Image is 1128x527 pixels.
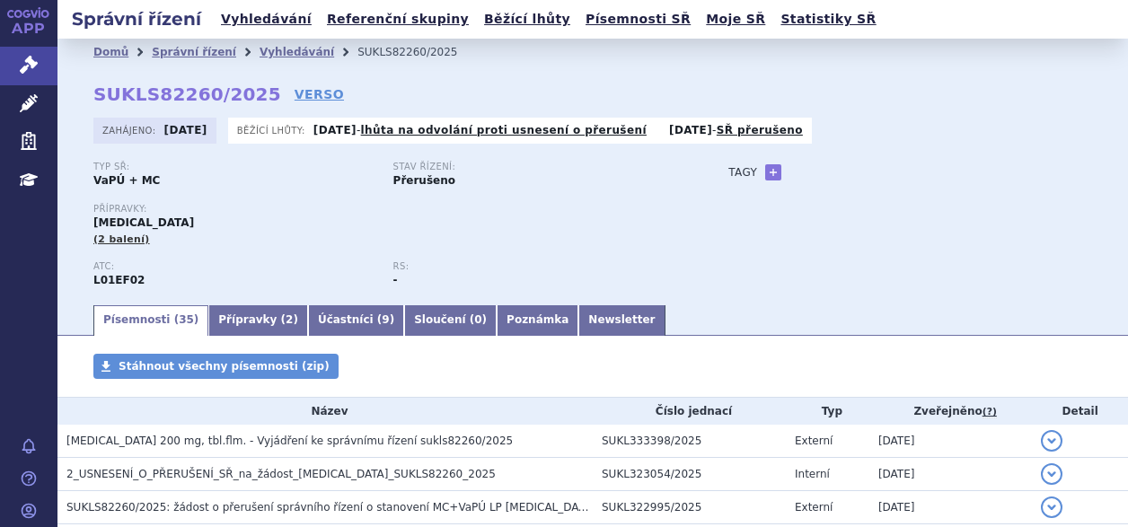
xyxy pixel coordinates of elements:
a: Stáhnout všechny písemnosti (zip) [93,354,339,379]
li: SUKLS82260/2025 [357,39,480,66]
span: 9 [382,313,389,326]
a: VERSO [295,85,344,103]
strong: [DATE] [313,124,357,136]
p: Přípravky: [93,204,692,215]
span: KISQALI 200 mg, tbl.flm. - Vyjádření ke správnímu řízení sukls82260/2025 [66,435,513,447]
a: Statistiky SŘ [775,7,881,31]
a: Správní řízení [152,46,236,58]
a: Běžící lhůty [479,7,576,31]
td: [DATE] [869,425,1033,458]
a: Domů [93,46,128,58]
a: Referenční skupiny [322,7,474,31]
a: Sloučení (0) [404,305,497,336]
strong: [DATE] [164,124,207,136]
span: Stáhnout všechny písemnosti (zip) [119,360,330,373]
td: SUKL333398/2025 [593,425,786,458]
a: Účastníci (9) [308,305,404,336]
td: [DATE] [869,491,1033,524]
span: 35 [179,313,194,326]
a: + [765,164,781,180]
span: (2 balení) [93,233,150,245]
span: 2_USNESENÍ_O_PŘERUŠENÍ_SŘ_na_žádost_KISQALI_SUKLS82260_2025 [66,468,496,480]
td: [DATE] [869,458,1033,491]
strong: VaPÚ + MC [93,174,160,187]
strong: RIBOCIKLIB [93,274,145,286]
a: Vyhledávání [260,46,334,58]
a: Vyhledávání [216,7,317,31]
th: Název [57,398,593,425]
span: Běžící lhůty: [237,123,309,137]
p: Stav řízení: [393,162,675,172]
p: - [313,123,647,137]
strong: Přerušeno [393,174,455,187]
p: Typ SŘ: [93,162,375,172]
th: Zveřejněno [869,398,1033,425]
abbr: (?) [983,406,997,418]
button: detail [1041,463,1062,485]
th: Detail [1032,398,1128,425]
button: detail [1041,430,1062,452]
strong: - [393,274,398,286]
th: Číslo jednací [593,398,786,425]
strong: [DATE] [669,124,712,136]
span: Externí [795,501,833,514]
span: SUKLS82260/2025: žádost o přerušení správního řízení o stanovení MC+VaPÚ LP Kisqali [66,501,595,514]
td: SUKL323054/2025 [593,458,786,491]
a: Poznámka [497,305,578,336]
td: SUKL322995/2025 [593,491,786,524]
a: Newsletter [578,305,665,336]
a: Písemnosti (35) [93,305,208,336]
p: ATC: [93,261,375,272]
span: 0 [474,313,481,326]
span: Zahájeno: [102,123,159,137]
p: RS: [393,261,675,272]
p: - [669,123,803,137]
a: lhůta na odvolání proti usnesení o přerušení [361,124,647,136]
th: Typ [786,398,869,425]
a: Přípravky (2) [208,305,308,336]
span: 2 [286,313,293,326]
strong: SUKLS82260/2025 [93,83,281,105]
span: [MEDICAL_DATA] [93,216,194,229]
span: Interní [795,468,830,480]
a: Písemnosti SŘ [580,7,696,31]
a: SŘ přerušeno [717,124,803,136]
button: detail [1041,496,1062,518]
h3: Tagy [728,162,757,183]
h2: Správní řízení [57,6,216,31]
a: Moje SŘ [701,7,771,31]
span: Externí [795,435,833,447]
